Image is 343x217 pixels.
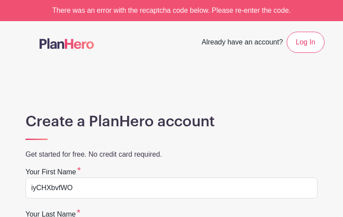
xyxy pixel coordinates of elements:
[26,167,81,177] label: Your first name
[26,113,317,130] h1: Create a PlanHero account
[26,177,317,199] input: e.g. Julie
[202,33,283,53] span: Already have an account?
[40,38,94,49] img: logo-507f7623f17ff9eddc593b1ce0a138ce2505c220e1c5a4e2b4648c50719b7d32.svg
[26,149,317,160] p: Get started for free. No credit card required.
[287,32,325,53] a: Log In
